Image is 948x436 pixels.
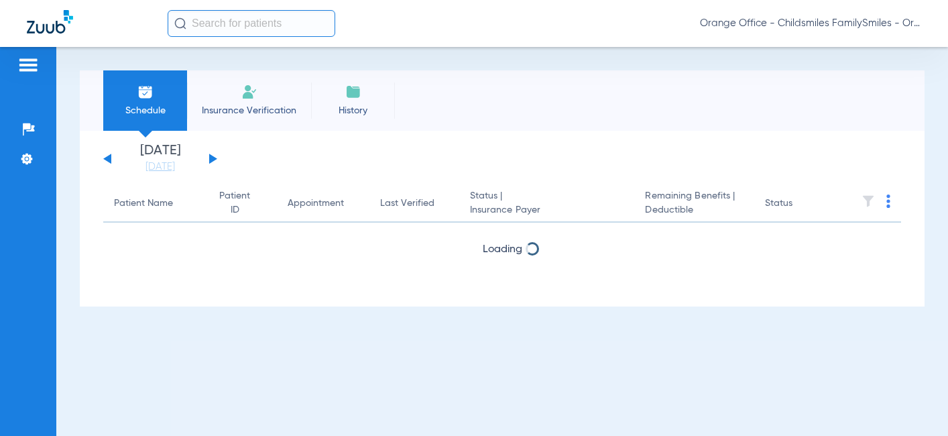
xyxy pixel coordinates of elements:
[168,10,335,37] input: Search for patients
[459,185,635,223] th: Status |
[470,203,624,217] span: Insurance Payer
[483,244,522,255] span: Loading
[241,84,257,100] img: Manual Insurance Verification
[215,189,267,217] div: Patient ID
[113,104,177,117] span: Schedule
[380,197,449,211] div: Last Verified
[215,189,255,217] div: Patient ID
[17,57,39,73] img: hamburger-icon
[288,197,344,211] div: Appointment
[862,195,875,208] img: filter.svg
[288,197,358,211] div: Appointment
[197,104,301,117] span: Insurance Verification
[114,197,194,211] div: Patient Name
[120,144,200,174] li: [DATE]
[700,17,921,30] span: Orange Office - Childsmiles FamilySmiles - Orange St Dental Associates LLC - Orange General DBA A...
[120,160,200,174] a: [DATE]
[137,84,154,100] img: Schedule
[754,185,845,223] th: Status
[634,185,754,223] th: Remaining Benefits |
[886,195,890,208] img: group-dot-blue.svg
[380,197,434,211] div: Last Verified
[645,203,744,217] span: Deductible
[345,84,361,100] img: History
[114,197,173,211] div: Patient Name
[27,10,73,34] img: Zuub Logo
[321,104,385,117] span: History
[174,17,186,30] img: Search Icon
